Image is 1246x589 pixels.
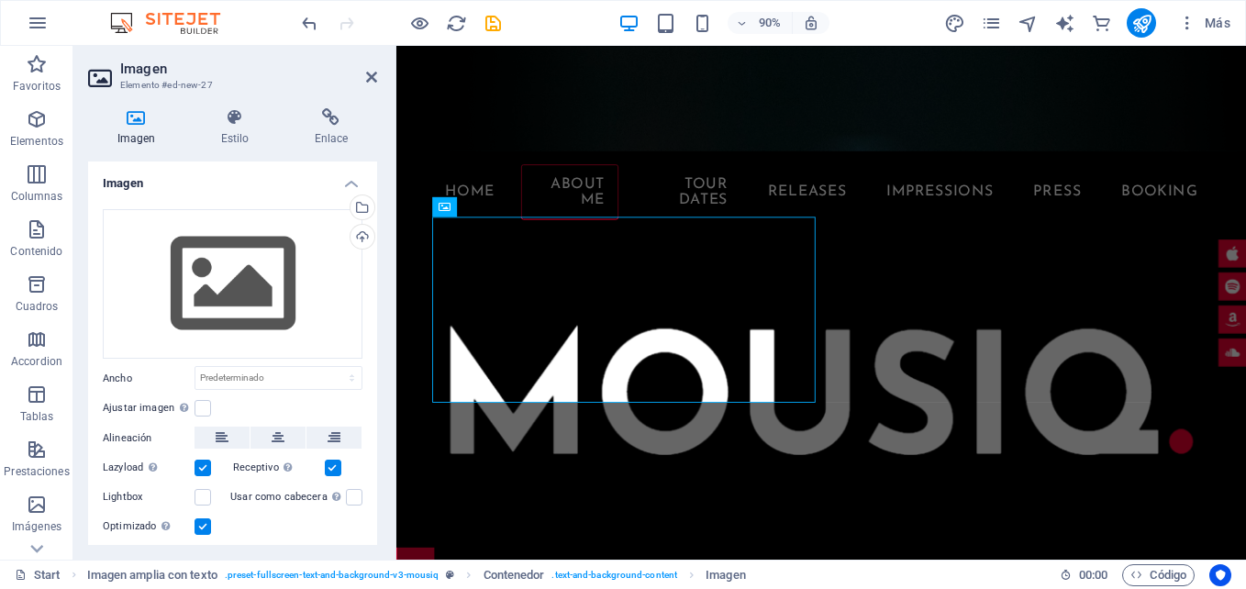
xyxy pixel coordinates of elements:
h6: 90% [755,12,784,34]
i: AI Writer [1054,13,1075,34]
div: Selecciona archivos del administrador de archivos, de la galería de fotos o carga archivo(s) [103,209,362,360]
p: Tablas [20,409,54,424]
button: text_generator [1053,12,1075,34]
button: Haz clic para salir del modo de previsualización y seguir editando [408,12,430,34]
i: Diseño (Ctrl+Alt+Y) [944,13,965,34]
h3: Elemento #ed-new-27 [120,77,340,94]
h6: Tiempo de la sesión [1060,564,1108,586]
p: Prestaciones [4,464,69,479]
span: Haz clic para seleccionar y doble clic para editar [484,564,545,586]
p: Imágenes [12,519,61,534]
button: 90% [728,12,793,34]
p: Cuadros [16,299,59,314]
i: Este elemento es un preajuste personalizable [446,570,454,580]
label: Ajustar imagen [103,397,195,419]
img: Editor Logo [106,12,243,34]
i: Guardar (Ctrl+S) [483,13,504,34]
span: : [1092,568,1095,582]
i: Volver a cargar página [446,13,467,34]
span: . preset-fullscreen-text-and-background-v3-mousiq [225,564,439,586]
nav: breadcrumb [87,564,746,586]
label: Alineación [103,428,195,450]
label: Optimizado [103,516,195,538]
i: Deshacer: Añadir elemento (Ctrl+Z) [299,13,320,34]
p: Favoritos [13,79,61,94]
button: navigator [1017,12,1039,34]
h4: Enlace [285,108,377,147]
i: Publicar [1131,13,1152,34]
p: Columnas [11,189,63,204]
label: Usar como cabecera [230,486,346,508]
h4: Imagen [88,161,377,194]
i: Comercio [1091,13,1112,34]
button: publish [1127,8,1156,38]
p: Contenido [10,244,62,259]
p: Elementos [10,134,63,149]
h2: Imagen [120,61,377,77]
span: 00 00 [1079,564,1107,586]
span: Más [1178,14,1230,32]
button: undo [298,12,320,34]
span: . text-and-background-content [551,564,677,586]
label: Receptivo [233,457,325,479]
a: Haz clic para cancelar la selección y doble clic para abrir páginas [15,564,61,586]
label: Lazyload [103,457,195,479]
i: Páginas (Ctrl+Alt+S) [981,13,1002,34]
button: Código [1122,564,1195,586]
button: pages [980,12,1002,34]
button: Más [1171,8,1238,38]
h4: Estilo [192,108,285,147]
i: Navegador [1018,13,1039,34]
button: Usercentrics [1209,564,1231,586]
button: design [943,12,965,34]
button: commerce [1090,12,1112,34]
span: Código [1130,564,1186,586]
label: Ancho [103,373,195,383]
button: reload [445,12,467,34]
i: Al redimensionar, ajustar el nivel de zoom automáticamente para ajustarse al dispositivo elegido. [803,15,819,31]
span: Haz clic para seleccionar y doble clic para editar [706,564,746,586]
h4: Imagen [88,108,192,147]
button: save [482,12,504,34]
p: Accordion [11,354,62,369]
label: Lightbox [103,486,195,508]
span: Haz clic para seleccionar y doble clic para editar [87,564,217,586]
